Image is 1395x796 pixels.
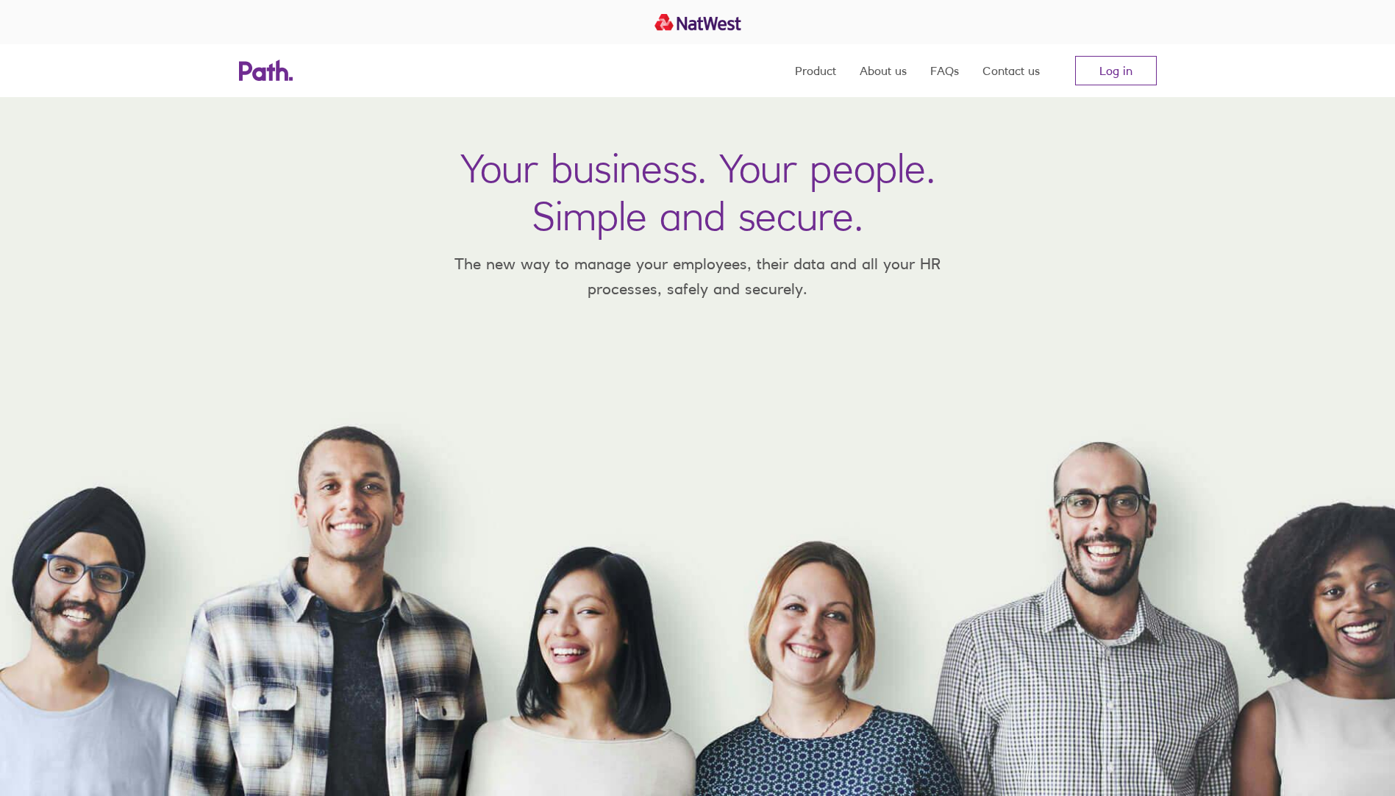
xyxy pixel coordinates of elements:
a: About us [860,44,907,97]
p: The new way to manage your employees, their data and all your HR processes, safely and securely. [433,252,963,301]
a: FAQs [930,44,959,97]
a: Contact us [982,44,1040,97]
h1: Your business. Your people. Simple and secure. [460,144,935,240]
a: Product [795,44,836,97]
a: Log in [1075,56,1157,85]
